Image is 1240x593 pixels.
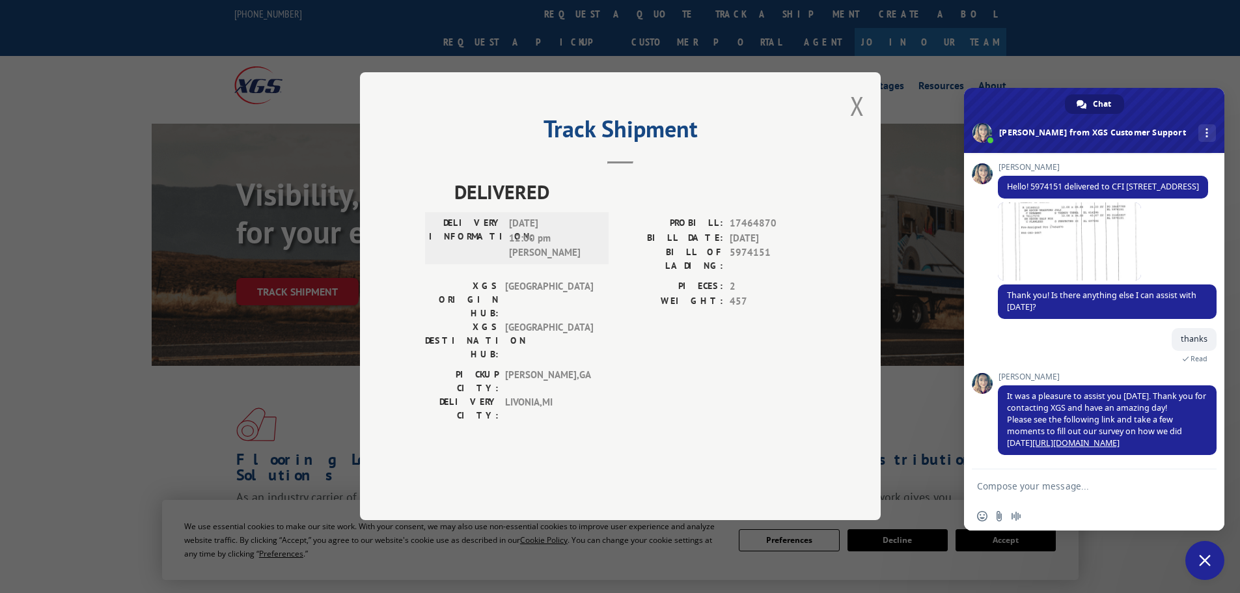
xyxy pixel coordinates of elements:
[1093,94,1111,114] span: Chat
[429,217,503,261] label: DELIVERY INFORMATION:
[730,246,816,273] span: 5974151
[1191,354,1207,363] span: Read
[1032,437,1120,448] a: [URL][DOMAIN_NAME]
[425,120,816,145] h2: Track Shipment
[454,178,816,207] span: DELIVERED
[1181,333,1207,344] span: thanks
[730,294,816,309] span: 457
[1007,391,1206,448] span: It was a pleasure to assist you [DATE]. Thank you for contacting XGS and have an amazing day! Ple...
[977,469,1185,502] textarea: Compose your message...
[620,280,723,295] label: PIECES:
[620,294,723,309] label: WEIGHT:
[1007,290,1196,312] span: Thank you! Is there anything else I can assist with [DATE]?
[998,163,1208,172] span: [PERSON_NAME]
[1007,181,1199,192] span: Hello! 5974151 delivered to CFI [STREET_ADDRESS]
[977,511,987,521] span: Insert an emoji
[505,396,593,423] span: LIVONIA , MI
[425,368,499,396] label: PICKUP CITY:
[505,280,593,321] span: [GEOGRAPHIC_DATA]
[425,321,499,362] label: XGS DESTINATION HUB:
[730,217,816,232] span: 17464870
[505,368,593,396] span: [PERSON_NAME] , GA
[509,217,597,261] span: [DATE] 12:00 pm [PERSON_NAME]
[620,231,723,246] label: BILL DATE:
[730,280,816,295] span: 2
[505,321,593,362] span: [GEOGRAPHIC_DATA]
[425,396,499,423] label: DELIVERY CITY:
[994,511,1004,521] span: Send a file
[425,280,499,321] label: XGS ORIGIN HUB:
[1185,541,1224,580] a: Close chat
[730,231,816,246] span: [DATE]
[850,89,864,123] button: Close modal
[620,246,723,273] label: BILL OF LADING:
[620,217,723,232] label: PROBILL:
[1011,511,1021,521] span: Audio message
[998,372,1217,381] span: [PERSON_NAME]
[1065,94,1124,114] a: Chat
